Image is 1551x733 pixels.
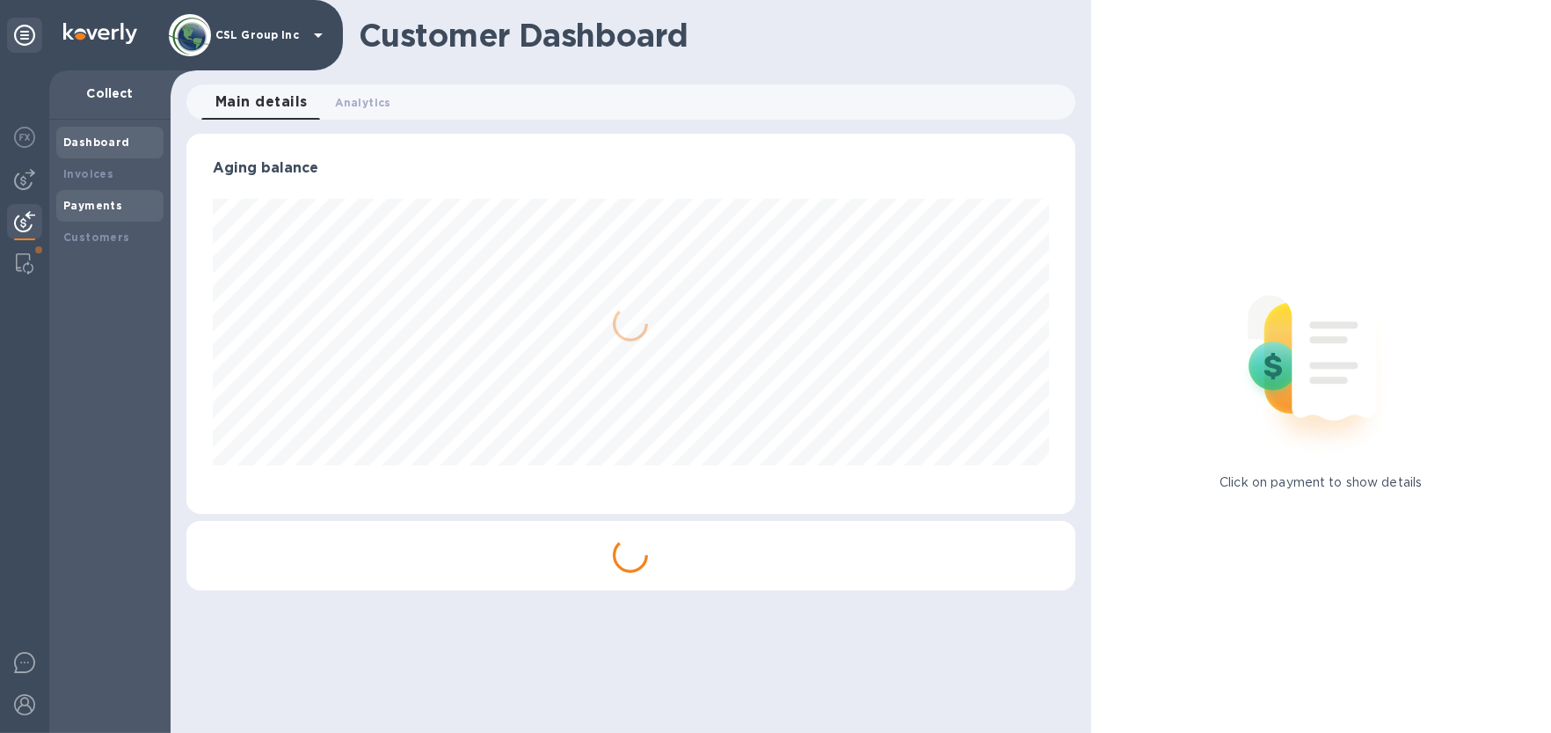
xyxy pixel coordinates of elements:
[63,231,130,244] b: Customers
[215,29,303,41] p: CSL Group Inc
[63,167,113,180] b: Invoices
[63,84,157,102] p: Collect
[14,127,35,148] img: Foreign exchange
[336,93,391,112] span: Analytics
[215,90,308,114] span: Main details
[63,136,130,149] b: Dashboard
[7,18,42,53] div: Unpin categories
[213,160,1049,177] h3: Aging balance
[359,17,1063,54] h1: Customer Dashboard
[1220,473,1422,492] p: Click on payment to show details
[63,23,137,44] img: Logo
[63,199,122,212] b: Payments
